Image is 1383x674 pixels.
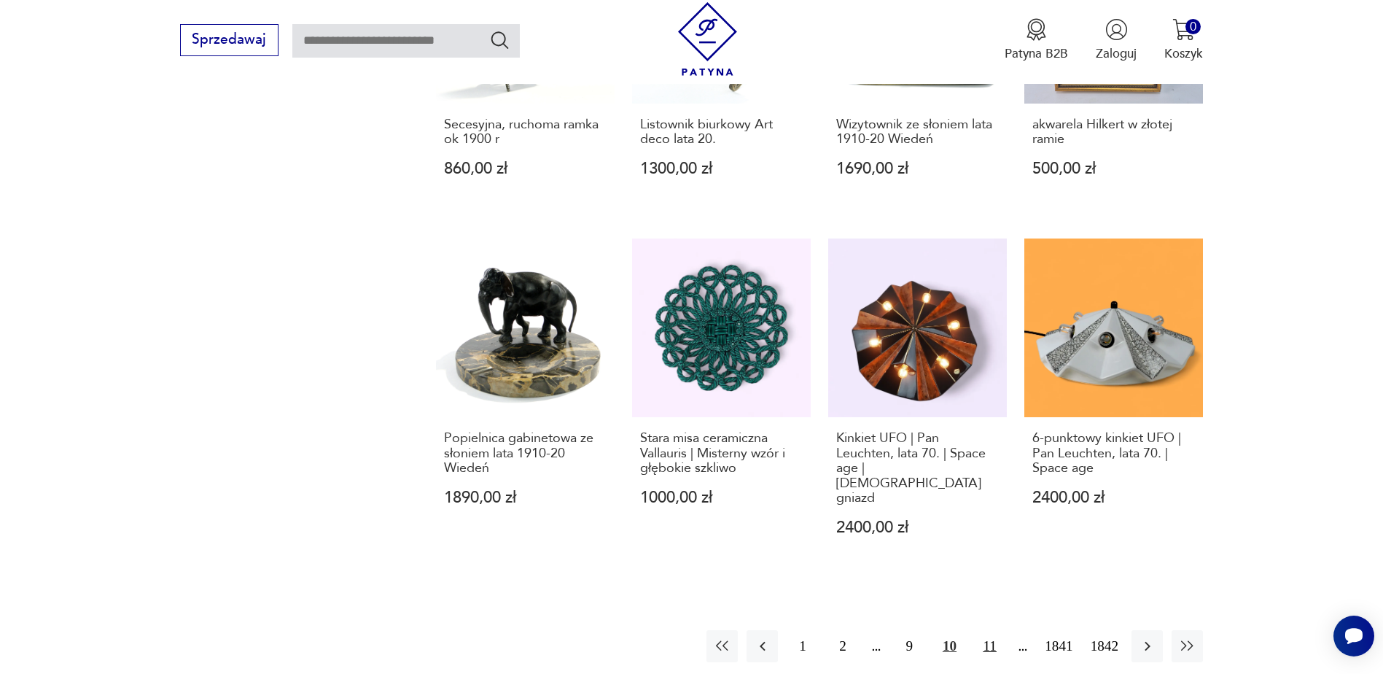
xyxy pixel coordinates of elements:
button: 1842 [1086,630,1123,662]
p: 1300,00 zł [640,161,803,177]
a: 6-punktowy kinkiet UFO | Pan Leuchten, lata 70. | Space age6-punktowy kinkiet UFO | Pan Leuchten,... [1024,239,1203,569]
p: 860,00 zł [444,161,607,177]
p: 1890,00 zł [444,490,607,505]
a: Stara misa ceramiczna Vallauris | Misterny wzór i głębokie szkliwoStara misa ceramiczna Vallauris... [632,239,811,569]
h3: Listownik biurkowy Art deco lata 20. [640,117,803,147]
img: Patyna - sklep z meblami i dekoracjami vintage [671,2,744,76]
h3: Kinkiet UFO | Pan Leuchten, lata 70. | Space age | [DEMOGRAPHIC_DATA] gniazd [836,431,999,505]
a: Popielnica gabinetowa ze słoniem lata 1910-20 WiedeńPopielnica gabinetowa ze słoniem lata 1910-20... [436,239,615,569]
img: Ikona medalu [1025,18,1048,41]
button: 1841 [1040,630,1077,662]
button: 10 [934,630,965,662]
img: Ikona koszyka [1172,18,1195,41]
button: 0Koszyk [1164,18,1203,62]
button: 9 [894,630,925,662]
button: Sprzedawaj [180,24,278,56]
h3: Secesyjna, ruchoma ramka ok 1900 r [444,117,607,147]
div: 0 [1185,19,1201,34]
p: Zaloguj [1096,45,1137,62]
p: 2400,00 zł [836,520,999,535]
button: Szukaj [489,29,510,50]
button: 2 [827,630,859,662]
a: Ikona medaluPatyna B2B [1005,18,1068,62]
h3: Popielnica gabinetowa ze słoniem lata 1910-20 Wiedeń [444,431,607,476]
button: 11 [974,630,1005,662]
iframe: Smartsupp widget button [1333,616,1374,656]
button: Patyna B2B [1005,18,1068,62]
p: Patyna B2B [1005,45,1068,62]
h3: akwarela Hilkert w złotej ramie [1032,117,1195,147]
img: Ikonka użytkownika [1105,18,1128,41]
p: 500,00 zł [1032,161,1195,177]
p: 2400,00 zł [1032,490,1195,505]
h3: Wizytownik ze słoniem lata 1910-20 Wiedeń [836,117,999,147]
p: Koszyk [1164,45,1203,62]
p: 1690,00 zł [836,161,999,177]
button: 1 [787,630,818,662]
a: Kinkiet UFO | Pan Leuchten, lata 70. | Space age | 6 gniazdKinkiet UFO | Pan Leuchten, lata 70. |... [828,239,1007,569]
p: 1000,00 zł [640,490,803,505]
a: Sprzedawaj [180,35,278,47]
h3: 6-punktowy kinkiet UFO | Pan Leuchten, lata 70. | Space age [1032,431,1195,476]
button: Zaloguj [1096,18,1137,62]
h3: Stara misa ceramiczna Vallauris | Misterny wzór i głębokie szkliwo [640,431,803,476]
